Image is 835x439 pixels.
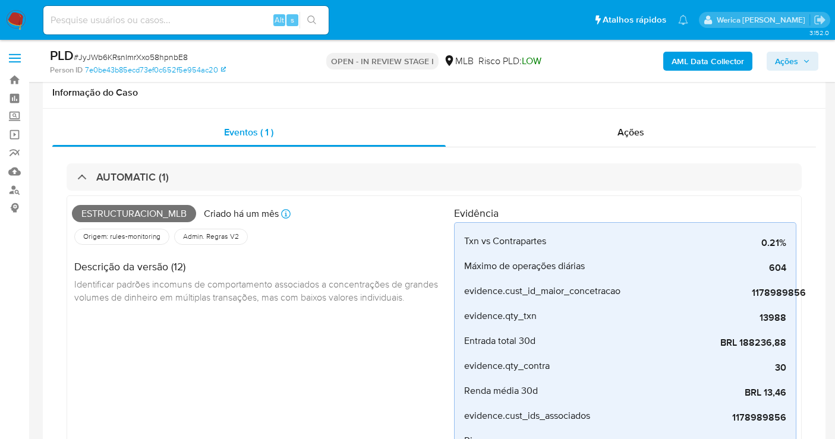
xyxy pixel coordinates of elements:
[96,170,169,184] h3: AUTOMATIC (1)
[443,55,474,68] div: MLB
[464,285,620,297] span: evidence.cust_id_maior_concetracao
[478,55,541,68] span: Risco PLD:
[74,51,188,63] span: # JyJWb6KRsnImrXxo58hpnbE8
[300,12,324,29] button: search-icon
[275,14,284,26] span: Alt
[52,87,816,99] h1: Informação do Caso
[608,237,786,249] span: 0.21%
[608,387,786,399] span: BRL 13,46
[204,207,279,220] p: Criado há um mês
[464,385,538,397] span: Renda média 30d
[608,262,786,274] span: 604
[74,260,445,273] h4: Descrição da versão (12)
[464,360,550,372] span: evidence.qty_contra
[814,14,826,26] a: Sair
[775,52,798,71] span: Ações
[464,260,585,272] span: Máximo de operações diárias
[224,125,273,139] span: Eventos ( 1 )
[628,287,806,299] span: 1178989856
[672,52,744,71] b: AML Data Collector
[82,232,162,241] span: Origem: rules-monitoring
[608,312,786,324] span: 13988
[522,54,541,68] span: LOW
[464,235,546,247] span: Txn vs Contrapartes
[767,52,818,71] button: Ações
[67,163,802,191] div: AUTOMATIC (1)
[608,362,786,374] span: 30
[663,52,752,71] button: AML Data Collector
[85,65,226,75] a: 7e0be43b85ecd73ef0c652f5e954ac20
[603,14,666,26] span: Atalhos rápidos
[50,46,74,65] b: PLD
[454,207,796,220] h4: Evidência
[326,53,439,70] p: OPEN - IN REVIEW STAGE I
[608,337,786,349] span: BRL 188236,88
[50,65,83,75] b: Person ID
[717,14,809,26] p: werica.jgaldencio@mercadolivre.com
[43,12,329,28] input: Pesquise usuários ou casos...
[464,310,537,322] span: evidence.qty_txn
[678,15,688,25] a: Notificações
[74,277,440,304] span: Identificar padrões incomuns de comportamento associados a concentrações de grandes volumes de di...
[617,125,644,139] span: Ações
[464,335,535,347] span: Entrada total 30d
[182,232,240,241] span: Admin. Regras V2
[72,205,196,223] span: Estructuracion_mlb
[291,14,294,26] span: s
[464,410,590,422] span: evidence.cust_ids_associados
[608,412,786,424] span: 1178989856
